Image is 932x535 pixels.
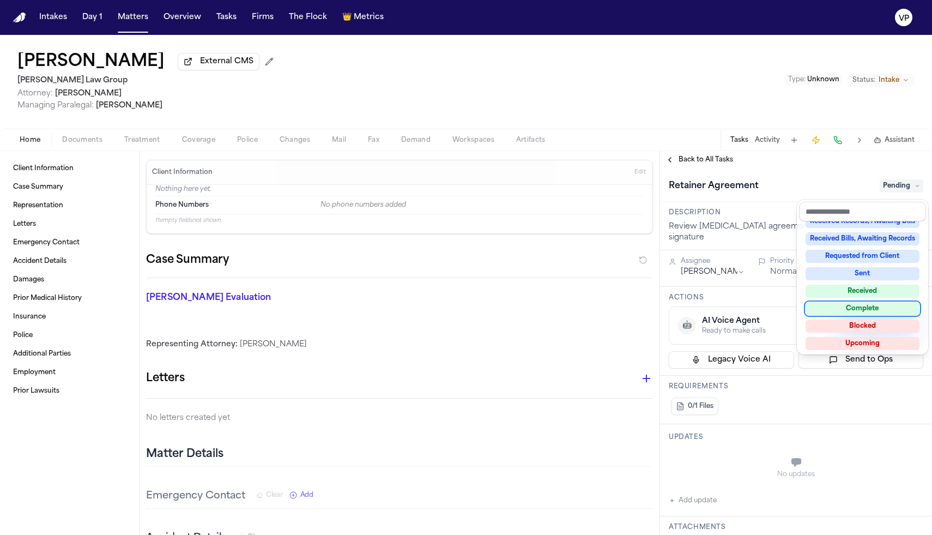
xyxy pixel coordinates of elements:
div: Sent [806,267,919,280]
div: Received Bills, Awaiting Records [806,232,919,245]
div: Requested from Client [806,250,919,263]
div: Blocked [806,320,919,333]
div: Upcoming [806,337,919,350]
div: Received Records, Awaiting Bills [806,215,919,228]
span: Pending [880,179,923,193]
div: Received [806,285,919,298]
div: Complete [806,302,919,315]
